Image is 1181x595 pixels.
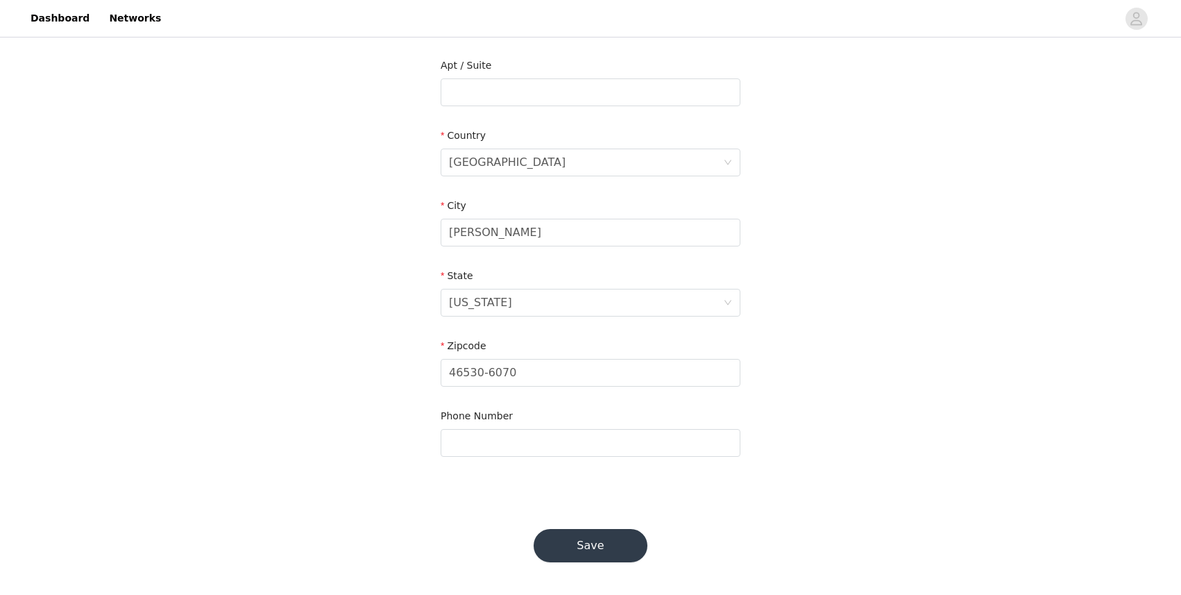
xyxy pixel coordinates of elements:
[449,149,566,176] div: United States
[441,340,486,351] label: Zipcode
[441,200,466,211] label: City
[441,410,513,421] label: Phone Number
[441,270,473,281] label: State
[441,130,486,141] label: Country
[534,529,647,562] button: Save
[101,3,169,34] a: Networks
[441,60,491,71] label: Apt / Suite
[1130,8,1143,30] div: avatar
[449,290,512,316] div: Indiana
[22,3,98,34] a: Dashboard
[724,299,732,308] i: icon: down
[724,158,732,168] i: icon: down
